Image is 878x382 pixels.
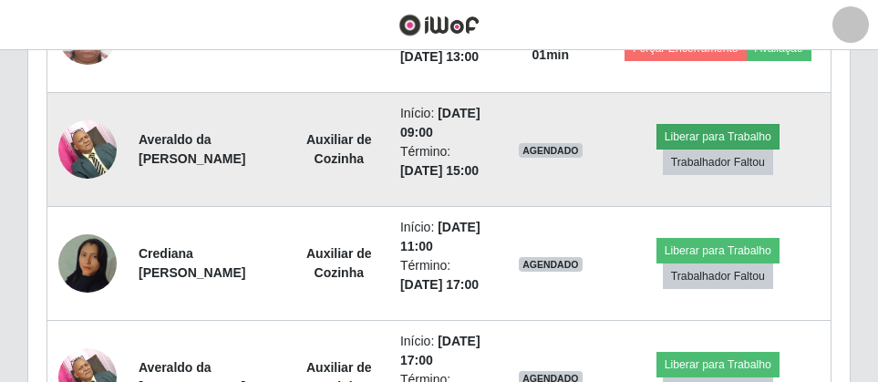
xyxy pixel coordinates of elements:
strong: há 02 h e 01 min [527,28,574,62]
time: [DATE] 11:00 [400,220,480,253]
span: AGENDADO [519,143,583,158]
img: 1697117733428.jpeg [58,110,117,188]
button: Trabalhador Faltou [663,150,773,175]
li: Término: [400,142,485,181]
time: [DATE] 17:00 [400,334,480,367]
time: [DATE] 17:00 [400,277,479,292]
li: Início: [400,332,485,370]
strong: Auxiliar de Cozinha [306,132,372,166]
img: CoreUI Logo [398,14,480,36]
button: Liberar para Trabalho [656,238,780,263]
li: Início: [400,218,485,256]
time: [DATE] 15:00 [400,163,479,178]
time: [DATE] 13:00 [400,49,479,64]
button: Liberar para Trabalho [656,124,780,150]
strong: Crediana [PERSON_NAME] [139,246,245,280]
li: Início: [400,104,485,142]
button: Trabalhador Faltou [663,263,773,289]
time: [DATE] 09:00 [400,106,480,139]
button: Liberar para Trabalho [656,352,780,377]
li: Término: [400,256,485,294]
span: AGENDADO [519,257,583,272]
strong: Auxiliar de Cozinha [306,246,372,280]
img: 1755289367859.jpeg [58,212,117,315]
strong: Averaldo da [PERSON_NAME] [139,132,245,166]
